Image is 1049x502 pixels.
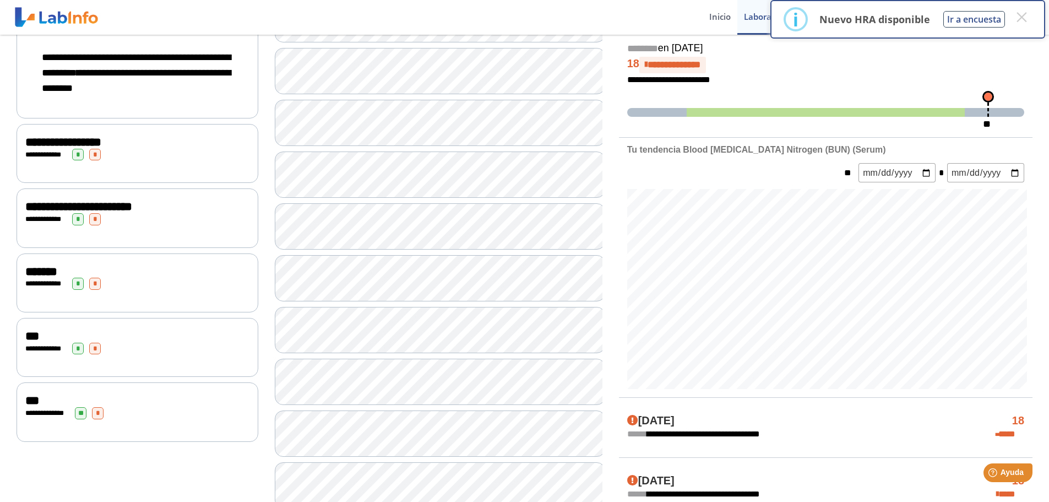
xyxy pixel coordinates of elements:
h4: [DATE] [627,414,675,428]
h4: [DATE] [627,474,675,488]
b: Tu tendencia Blood [MEDICAL_DATA] Nitrogen (BUN) (Serum) [627,145,886,154]
h4: 18 [627,57,1024,73]
input: mm/dd/yyyy [947,163,1024,182]
input: mm/dd/yyyy [858,163,936,182]
p: Nuevo HRA disponible [819,13,930,26]
h4: 18 [1012,414,1024,428]
h5: en [DATE] [627,42,1024,55]
div: i [793,9,798,29]
button: Close this dialog [1012,7,1031,27]
button: Ir a encuesta [943,11,1005,28]
iframe: Help widget launcher [951,459,1037,490]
